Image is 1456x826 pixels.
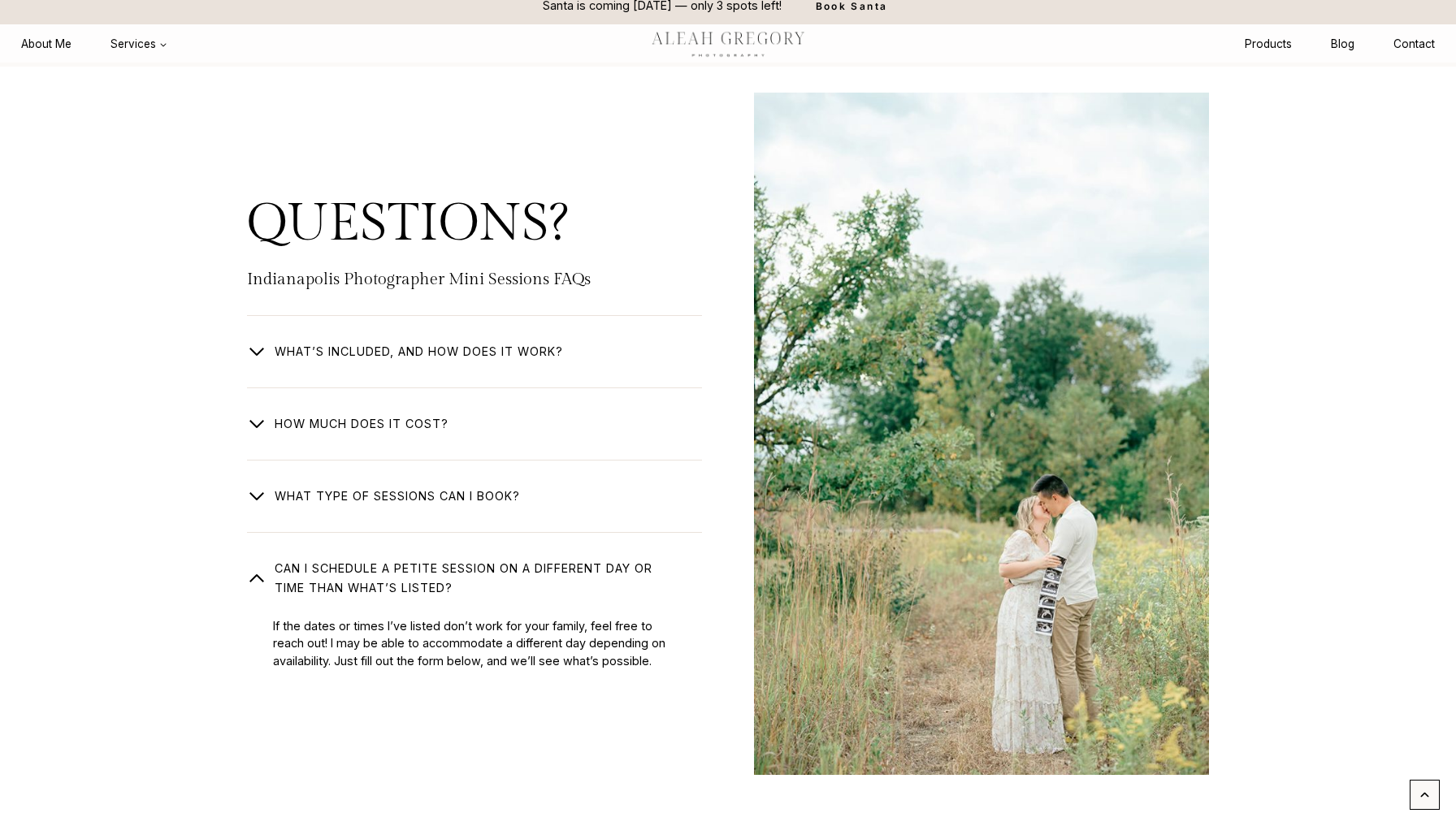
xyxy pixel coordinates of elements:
[247,315,702,361] button: What’s included, and how does it work?
[247,460,702,506] button: What type of Sessions Can I book?
[1374,29,1454,59] a: Contact
[754,93,1209,775] li: 2 of 3
[1410,780,1440,810] a: Scroll to top
[247,532,702,598] button: Can I schedule a petite session on a different day or time than what’s listed?
[2,29,91,59] a: About Me
[275,342,563,361] span: What’s included, and how does it work?
[247,598,702,670] div: Can I schedule a petite session on a different day or time than what’s listed?
[275,487,520,506] span: What type of Sessions Can I book?
[247,270,702,289] h2: Indianapolis Photographer Mini Sessions FAQs
[247,198,702,250] p: QUESTIONS?
[754,93,1209,775] img: pregnancy announcement photo of couple and ultrasound in west park carmel indiana
[1311,29,1374,59] a: Blog
[275,414,448,434] span: How much does it cost?
[630,25,825,62] img: aleah gregory logo
[2,29,187,59] nav: Primary
[247,387,702,434] button: How much does it cost?
[91,29,187,59] button: Child menu of Services
[275,559,676,598] span: Can I schedule a petite session on a different day or time than what’s listed?
[1225,29,1311,59] a: Products
[273,617,682,670] p: If the dates or times I’ve listed don’t work for your family, feel free to reach out! I may be ab...
[1225,29,1454,59] nav: Secondary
